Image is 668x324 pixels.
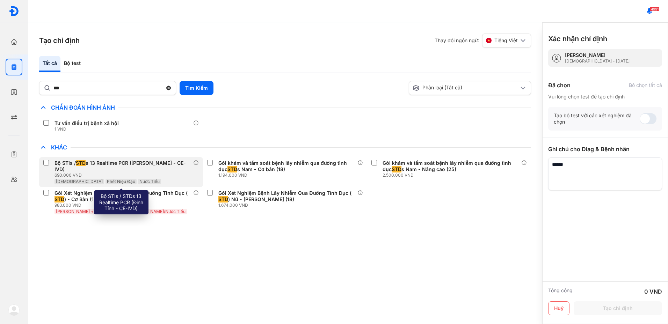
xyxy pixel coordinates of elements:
[56,179,103,184] span: [DEMOGRAPHIC_DATA]
[39,36,80,45] h3: Tạo chỉ định
[554,112,640,125] div: Tạo bộ test với các xét nghiệm đã chọn
[55,172,193,178] div: 690.000 VND
[435,34,531,47] div: Thay đổi ngôn ngữ:
[76,160,86,166] span: STD
[218,202,357,208] div: 1.674.000 VND
[565,58,630,64] div: [DEMOGRAPHIC_DATA] - [DATE]
[392,166,401,172] span: STD
[9,6,19,16] img: logo
[107,179,135,184] span: Phết Niệu Đạo
[574,301,662,315] button: Tạo chỉ định
[548,34,607,44] h3: Xác nhận chỉ định
[55,120,119,126] div: Tư vấn điều trị bệnh xã hội
[8,304,20,316] img: logo
[218,196,228,202] span: STD
[139,179,160,184] span: Nước Tiểu
[383,160,518,172] div: Gói khám và tầm soát bệnh lây nhiễm qua đường tình dục s Nam - Nâng cao (25)
[55,202,193,208] div: 983.000 VND
[629,82,662,88] div: Bỏ chọn tất cả
[218,190,354,202] div: Gói Xét Nghiệm Bệnh Lây Nhiễm Qua Đường Tình Dục ( ) Nữ - [PERSON_NAME] (18)
[383,172,521,178] div: 2.500.000 VND
[548,145,662,153] div: Ghi chú cho Diag & Bệnh nhân
[55,196,64,202] span: STD
[60,56,84,72] div: Bộ test
[56,209,186,214] span: [PERSON_NAME] + [PERSON_NAME]/[PERSON_NAME]/Nước Tiểu
[548,81,571,89] div: Đã chọn
[55,126,122,132] div: 1 VND
[650,7,660,12] span: 4991
[413,84,519,91] div: Phân loại (Tất cả)
[227,166,237,172] span: STD
[548,94,662,100] div: Vui lòng chọn test để tạo chỉ định
[180,81,213,95] button: Tìm Kiếm
[494,37,518,44] span: Tiếng Việt
[55,160,190,172] div: Bộ STIs / s 13 Realtime PCR ([PERSON_NAME] - CE-IVD)
[48,144,71,151] span: Khác
[218,160,354,172] div: Gói khám và tầm soát bệnh lây nhiễm qua đường tình dục s Nam - Cơ bản (18)
[565,52,630,58] div: [PERSON_NAME]
[39,56,60,72] div: Tất cả
[55,190,190,202] div: Gói Xét Nghiệm Bệnh Lây Nhiễm Qua Đường Tình Dục ( ) - Cơ Bản (17)
[548,301,569,315] button: Huỷ
[644,287,662,296] div: 0 VND
[218,172,357,178] div: 1.194.000 VND
[548,287,573,296] div: Tổng cộng
[48,104,118,111] span: Chẩn Đoán Hình Ảnh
